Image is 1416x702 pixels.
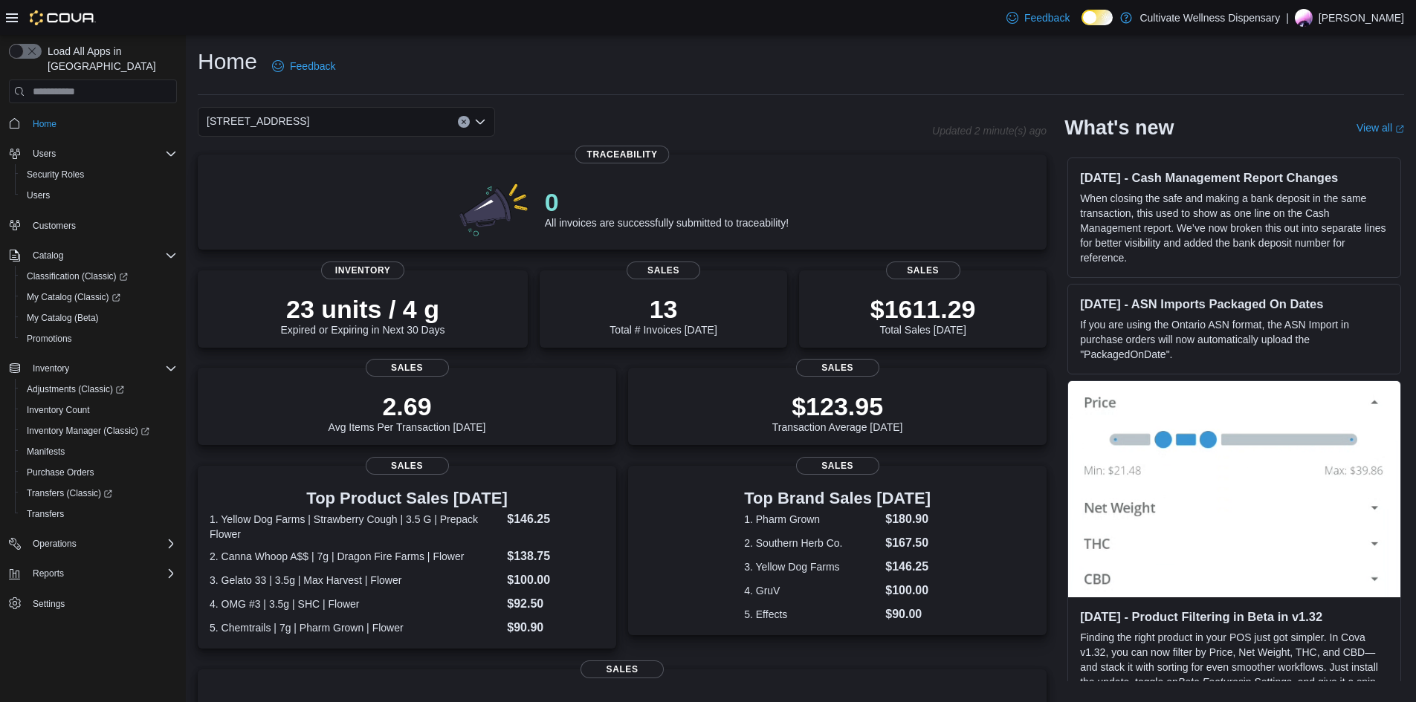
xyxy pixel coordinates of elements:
[507,595,604,613] dd: $92.50
[772,391,903,433] div: Transaction Average [DATE]
[1357,122,1404,134] a: View allExternal link
[33,538,77,550] span: Operations
[474,116,486,128] button: Open list of options
[21,464,177,481] span: Purchase Orders
[1080,170,1388,185] h3: [DATE] - Cash Management Report Changes
[932,125,1047,137] p: Updated 2 minute(s) ago
[507,547,604,565] dd: $138.75
[210,620,501,635] dt: 5. Chemtrails | 7g | Pharm Grown | Flower
[1286,9,1289,27] p: |
[27,169,84,181] span: Security Roles
[27,145,177,163] span: Users
[33,220,76,232] span: Customers
[30,10,96,25] img: Cova
[885,534,931,552] dd: $167.50
[329,391,486,433] div: Avg Items Per Transaction [DATE]
[266,51,341,81] a: Feedback
[1082,25,1082,26] span: Dark Mode
[885,605,931,623] dd: $90.00
[21,422,177,440] span: Inventory Manager (Classic)
[3,143,183,164] button: Users
[27,360,177,377] span: Inventory
[886,261,960,279] span: Sales
[21,186,56,204] a: Users
[27,291,120,303] span: My Catalog (Classic)
[27,312,99,324] span: My Catalog (Beta)
[15,379,183,400] a: Adjustments (Classic)
[744,512,879,527] dt: 1. Pharm Grown
[27,565,177,582] span: Reports
[21,267,134,285] a: Classification (Classic)
[27,189,50,201] span: Users
[15,441,183,462] button: Manifests
[1319,9,1404,27] p: [PERSON_NAME]
[1000,3,1076,33] a: Feedback
[21,401,96,419] a: Inventory Count
[15,287,183,308] a: My Catalog (Classic)
[1080,191,1388,265] p: When closing the safe and making a bank deposit in the same transaction, this used to show as one...
[796,457,879,475] span: Sales
[796,359,879,377] span: Sales
[15,462,183,483] button: Purchase Orders
[329,391,486,421] p: 2.69
[27,425,149,437] span: Inventory Manager (Classic)
[15,164,183,185] button: Security Roles
[210,512,501,542] dt: 1. Yellow Dog Farms | Strawberry Cough | 3.5 G | Prepack Flower
[21,288,177,306] span: My Catalog (Classic)
[3,215,183,236] button: Customers
[321,261,404,279] span: Inventory
[21,505,70,523] a: Transfers
[744,490,931,507] h3: Top Brand Sales [DATE]
[27,333,72,345] span: Promotions
[27,247,177,264] span: Catalog
[15,266,183,287] a: Classification (Classic)
[33,118,56,130] span: Home
[27,383,124,395] span: Adjustments (Classic)
[366,359,449,377] span: Sales
[744,583,879,598] dt: 4. GruV
[507,510,604,528] dd: $146.25
[870,294,976,324] p: $1611.29
[33,598,65,610] span: Settings
[15,420,183,441] a: Inventory Manager (Classic)
[456,178,533,238] img: 0
[290,59,335,74] span: Feedback
[885,510,931,528] dd: $180.90
[15,328,183,349] button: Promotions
[1080,296,1388,311] h3: [DATE] - ASN Imports Packaged On Dates
[3,358,183,379] button: Inventory
[3,533,183,554] button: Operations
[27,145,62,163] button: Users
[507,571,604,589] dd: $100.00
[21,443,177,461] span: Manifests
[1139,9,1280,27] p: Cultivate Wellness Dispensary
[1080,609,1388,624] h3: [DATE] - Product Filtering in Beta in v1.32
[27,535,177,553] span: Operations
[9,106,177,653] nav: Complex example
[627,261,701,279] span: Sales
[27,535,83,553] button: Operations
[3,245,183,266] button: Catalog
[27,115,62,133] a: Home
[772,391,903,421] p: $123.95
[15,504,183,524] button: Transfers
[27,508,64,520] span: Transfers
[21,330,177,348] span: Promotions
[15,483,183,504] a: Transfers (Classic)
[885,558,931,576] dd: $146.25
[21,267,177,285] span: Classification (Classic)
[198,47,257,77] h1: Home
[207,112,309,130] span: [STREET_ADDRESS]
[27,487,112,499] span: Transfers (Classic)
[1395,125,1404,134] svg: External link
[33,148,56,160] span: Users
[210,490,604,507] h3: Top Product Sales [DATE]
[21,464,100,481] a: Purchase Orders
[33,250,63,261] span: Catalog
[366,457,449,475] span: Sales
[21,484,118,502] a: Transfers (Classic)
[27,446,65,458] span: Manifests
[27,404,90,416] span: Inventory Count
[27,270,128,282] span: Classification (Classic)
[1080,317,1388,362] p: If you are using the Ontario ASN format, the ASN Import in purchase orders will now automatically...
